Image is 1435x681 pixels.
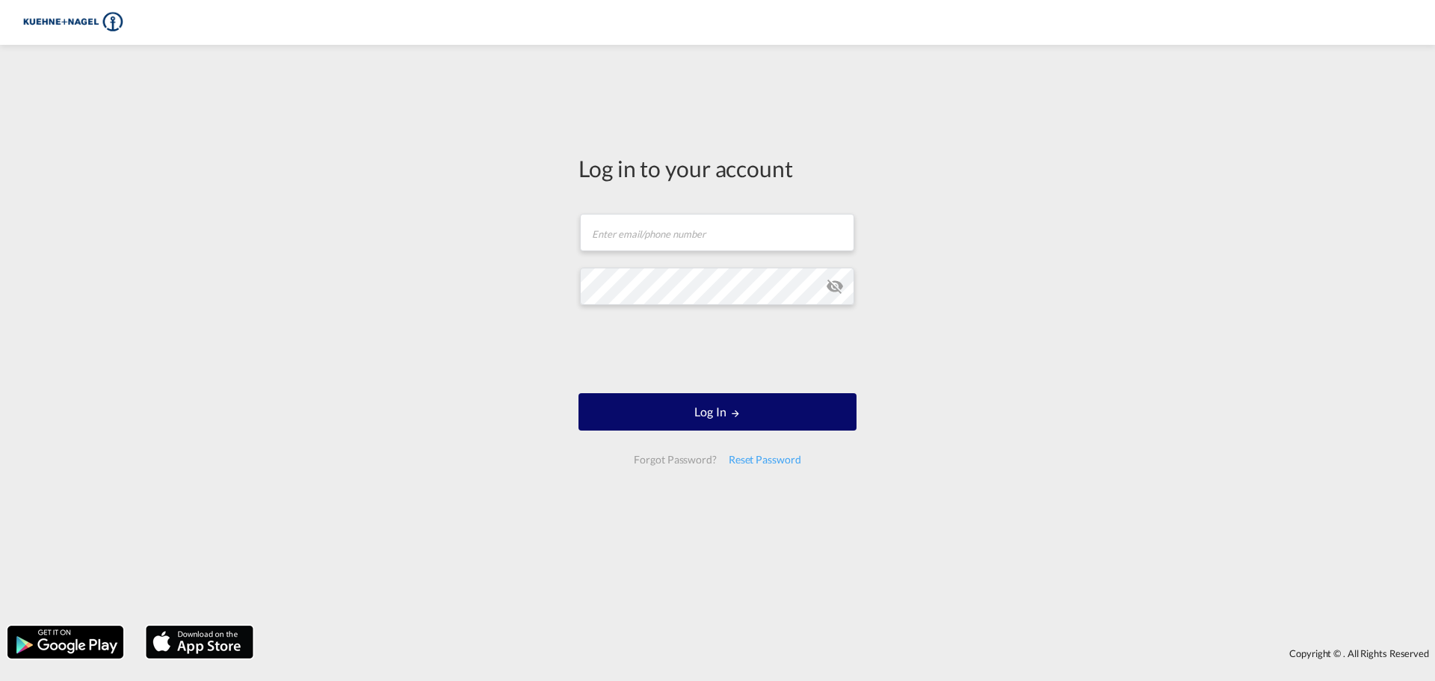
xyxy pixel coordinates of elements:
[261,641,1435,666] div: Copyright © . All Rights Reserved
[723,446,807,473] div: Reset Password
[826,277,844,295] md-icon: icon-eye-off
[578,393,857,431] button: LOGIN
[578,152,857,184] div: Log in to your account
[144,624,255,660] img: apple.png
[580,214,854,251] input: Enter email/phone number
[22,6,123,40] img: 36441310f41511efafde313da40ec4a4.png
[6,624,125,660] img: google.png
[628,446,722,473] div: Forgot Password?
[604,320,831,378] iframe: reCAPTCHA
